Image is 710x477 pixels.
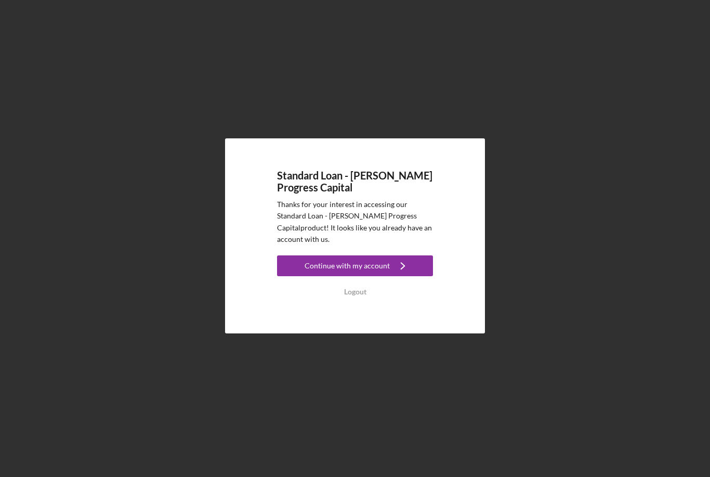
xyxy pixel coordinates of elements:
[277,281,433,302] button: Logout
[277,255,433,276] button: Continue with my account
[344,281,366,302] div: Logout
[277,255,433,279] a: Continue with my account
[277,199,433,246] p: Thanks for your interest in accessing our Standard Loan - [PERSON_NAME] Progress Capital product!...
[277,170,433,194] h4: Standard Loan - [PERSON_NAME] Progress Capital
[305,255,390,276] div: Continue with my account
